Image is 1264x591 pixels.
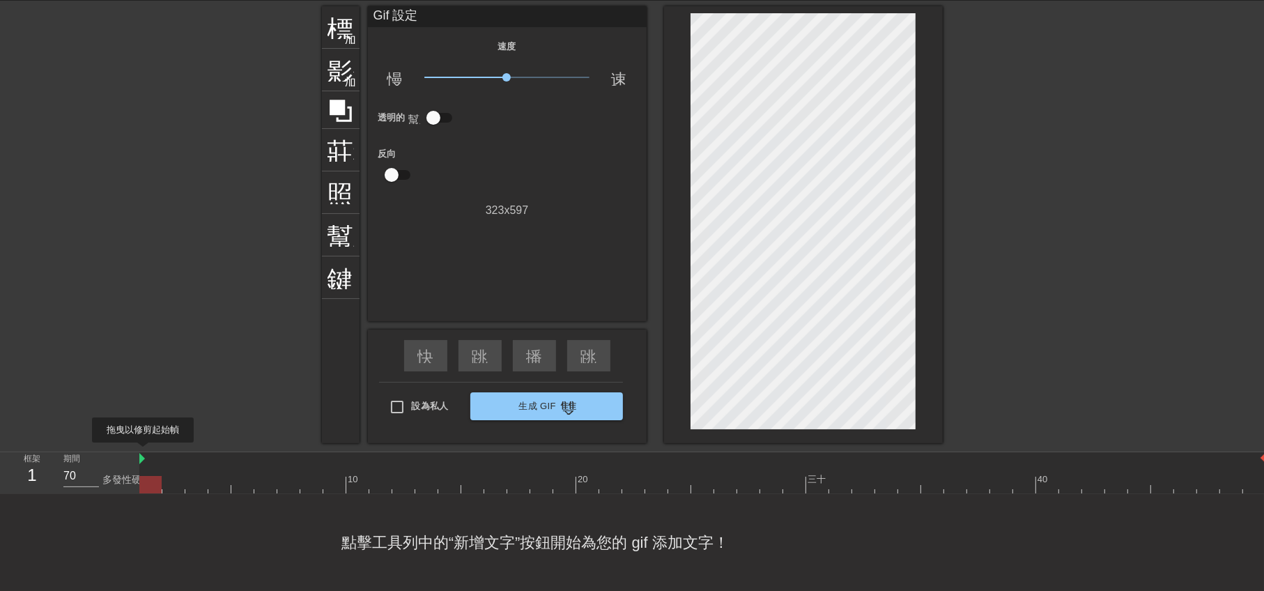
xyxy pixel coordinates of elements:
[808,474,826,484] font: 三十
[472,346,555,363] font: 跳過上一個
[504,204,510,216] font: x
[27,466,36,484] font: 1
[1038,474,1047,484] font: 40
[378,112,406,123] font: 透明的
[378,148,396,159] font: 反向
[102,474,161,485] font: 多發性硬化症
[327,55,380,82] font: 影像
[327,135,380,162] font: 莊稼
[345,32,392,44] font: 加入圓圈
[387,69,470,86] font: 慢動作視頻
[486,204,504,216] font: 323
[345,75,392,86] font: 加入圓圈
[578,474,587,484] font: 20
[408,112,432,124] font: 幫助
[341,534,729,551] font: 點擊工具列中的“新增文字”按鈕開始為您的 gif 添加文字！
[327,13,380,39] font: 標題
[498,41,516,52] font: 速度
[510,204,529,216] font: 597
[373,8,418,22] font: Gif 設定
[327,178,513,204] font: 照片尺寸選擇大
[470,392,623,420] button: 生成 Gif
[327,220,380,247] font: 幫助
[518,401,556,411] font: 生成 Gif
[24,454,40,463] font: 框架
[560,398,610,415] font: 雙箭頭
[348,474,357,484] font: 10
[63,454,80,463] font: 期間
[327,263,380,289] font: 鍵盤
[417,346,484,363] font: 快速倒帶
[526,346,593,363] font: 播放箭頭
[610,69,644,86] font: 速度
[412,401,449,411] font: 設為私人
[580,346,664,363] font: 跳過下一個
